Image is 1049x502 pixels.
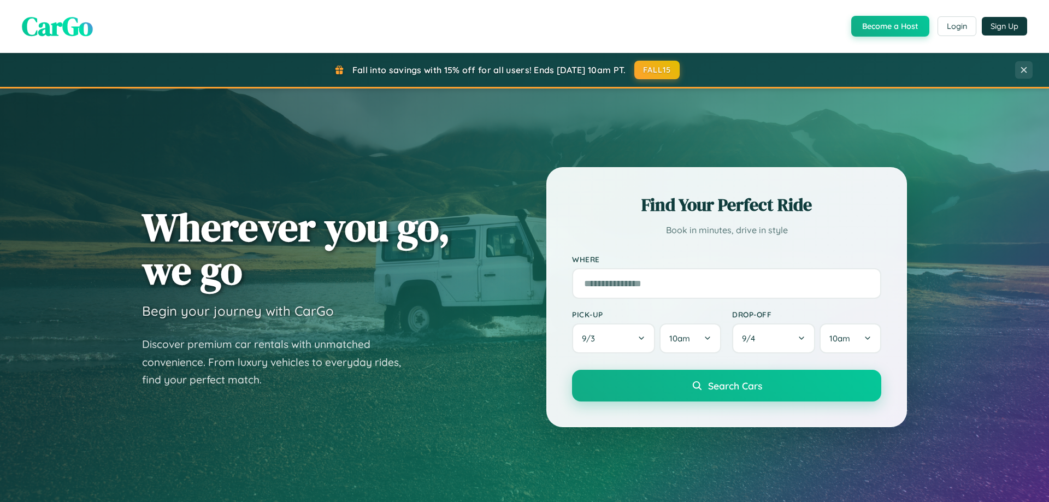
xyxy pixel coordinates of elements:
[142,205,450,292] h1: Wherever you go, we go
[352,64,626,75] span: Fall into savings with 15% off for all users! Ends [DATE] 10am PT.
[982,17,1027,36] button: Sign Up
[829,333,850,344] span: 10am
[634,61,680,79] button: FALL15
[572,255,881,264] label: Where
[820,323,881,353] button: 10am
[572,193,881,217] h2: Find Your Perfect Ride
[572,310,721,319] label: Pick-up
[669,333,690,344] span: 10am
[659,323,721,353] button: 10am
[572,323,655,353] button: 9/3
[582,333,600,344] span: 9 / 3
[22,8,93,44] span: CarGo
[572,222,881,238] p: Book in minutes, drive in style
[851,16,929,37] button: Become a Host
[708,380,762,392] span: Search Cars
[142,303,334,319] h3: Begin your journey with CarGo
[742,333,761,344] span: 9 / 4
[732,323,815,353] button: 9/4
[732,310,881,319] label: Drop-off
[142,335,415,389] p: Discover premium car rentals with unmatched convenience. From luxury vehicles to everyday rides, ...
[572,370,881,401] button: Search Cars
[938,16,976,36] button: Login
